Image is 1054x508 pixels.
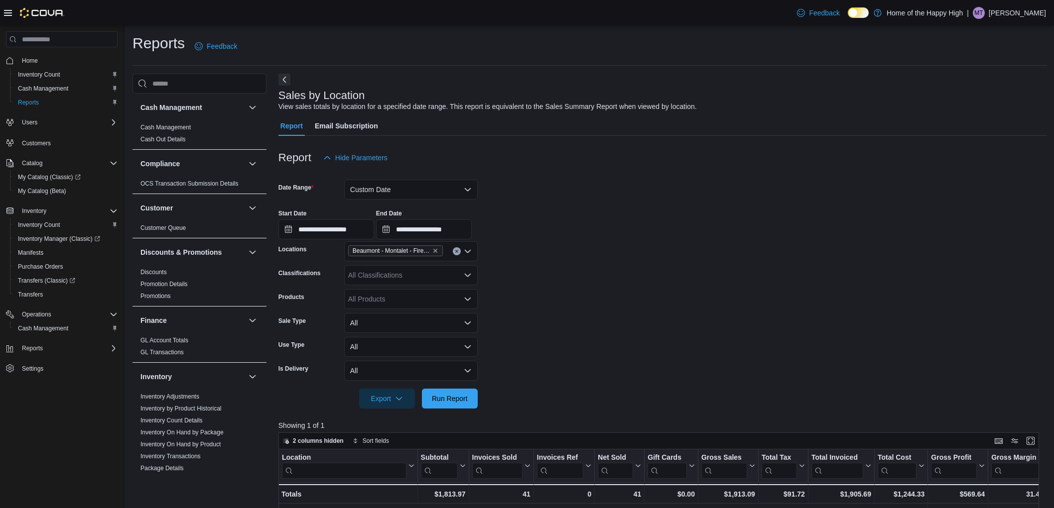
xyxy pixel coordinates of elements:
a: Promotion Details [140,281,188,288]
div: $569.64 [931,488,985,500]
button: Users [2,115,122,129]
button: Gift Cards [648,453,695,479]
button: 2 columns hidden [279,435,348,447]
span: Inventory Count [14,69,118,81]
span: Cash Management [14,322,118,334]
button: All [344,361,478,381]
a: Inventory Count Details [140,417,203,424]
button: Display options [1009,435,1021,447]
button: Total Cost [878,453,924,479]
nav: Complex example [6,49,118,402]
button: Catalog [2,156,122,170]
div: Total Tax [762,453,797,479]
button: Cash Management [10,82,122,96]
button: Sort fields [349,435,393,447]
div: Finance [132,334,266,362]
button: Custom Date [344,180,478,200]
p: | [967,7,969,19]
label: Classifications [278,269,321,277]
span: Cash Management [18,324,68,332]
div: 31.40% [991,488,1050,500]
div: 41 [598,488,641,500]
span: MT [974,7,983,19]
span: Transfers [14,289,118,301]
span: Inventory On Hand by Product [140,440,221,448]
button: Cash Management [10,321,122,335]
span: Operations [18,308,118,320]
a: Cash Out Details [140,136,186,143]
span: Catalog [18,157,118,169]
span: Export [365,389,409,408]
button: Invoices Ref [537,453,591,479]
span: Reports [18,99,39,106]
span: Settings [22,365,43,373]
div: $0.00 [648,488,695,500]
h3: Discounts & Promotions [140,247,222,257]
a: Customer Queue [140,224,186,231]
a: GL Account Totals [140,337,188,344]
div: Gift Card Sales [648,453,687,479]
button: Cash Management [140,102,245,112]
a: Inventory Adjustments [140,393,199,400]
a: My Catalog (Classic) [10,170,122,184]
button: Inventory Count [10,68,122,82]
a: OCS Transaction Submission Details [140,180,239,187]
button: Gross Sales [701,453,755,479]
button: Inventory [247,371,259,383]
button: Reports [18,342,47,354]
button: Compliance [140,159,245,169]
button: Total Invoiced [811,453,871,479]
button: Total Tax [762,453,805,479]
button: Compliance [247,158,259,170]
span: Inventory Count [18,221,60,229]
button: Catalog [18,157,46,169]
label: Use Type [278,341,304,349]
button: Purchase Orders [10,260,122,274]
span: Home [22,57,38,65]
div: 41 [472,488,530,500]
span: Inventory Manager (Classic) [14,233,118,245]
a: Inventory Count [14,69,64,81]
div: Invoices Ref [537,453,583,479]
label: Date Range [278,184,314,192]
span: Feedback [809,8,839,18]
p: Home of the Happy High [887,7,963,19]
div: Maeryn Thrall [973,7,985,19]
button: Customer [247,202,259,214]
span: Users [22,118,37,126]
span: Inventory by Product Historical [140,405,222,412]
label: Locations [278,245,307,253]
a: Cash Management [140,124,191,131]
a: Purchase Orders [14,261,67,273]
button: Gross Profit [931,453,985,479]
a: Reports [14,97,43,108]
span: Transfers (Classic) [14,275,118,287]
span: Email Subscription [315,116,378,136]
span: Inventory Count Details [140,416,203,424]
span: Hide Parameters [335,153,388,163]
div: Location [282,453,406,479]
button: Inventory [18,205,50,217]
button: Transfers [10,288,122,302]
h3: Finance [140,315,167,325]
button: Clear input [453,247,461,255]
a: Inventory by Product Historical [140,405,222,412]
button: Inventory Count [10,218,122,232]
span: Discounts [140,268,167,276]
span: Cash Management [14,83,118,95]
input: Press the down key to open a popover containing a calendar. [278,219,374,239]
button: Customer [140,203,245,213]
div: $91.72 [762,488,805,500]
span: My Catalog (Beta) [18,187,66,195]
button: Open list of options [464,295,472,303]
div: Invoices Ref [537,453,583,463]
span: Beaumont - Montalet - Fire & Flower [353,246,430,256]
button: Remove Beaumont - Montalet - Fire & Flower from selection in this group [432,248,438,254]
div: Gross Sales [701,453,747,463]
div: Customer [132,222,266,238]
input: Dark Mode [848,7,869,18]
a: GL Transactions [140,349,184,356]
span: Promotion Details [140,280,188,288]
div: Total Cost [878,453,917,479]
